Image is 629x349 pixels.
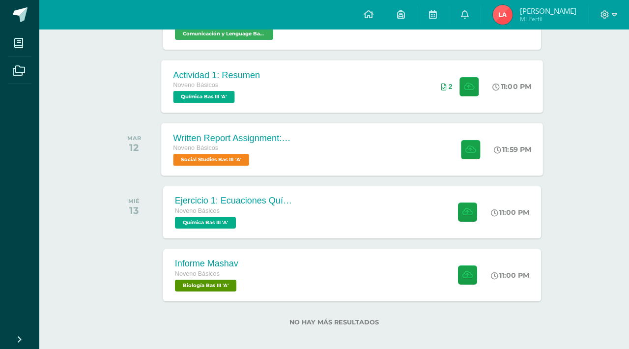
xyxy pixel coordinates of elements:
[491,208,529,217] div: 11:00 PM
[175,207,220,214] span: Noveno Básicos
[175,196,293,206] div: Ejercicio 1: Ecuaciones Químicas
[491,271,529,280] div: 11:00 PM
[173,133,292,143] div: Written Report Assignment: How Innovation Is Helping Guatemala Grow
[175,259,239,269] div: Informe Mashav
[520,15,576,23] span: Mi Perfil
[449,83,453,90] span: 2
[175,28,273,40] span: Comunicación y Lenguage Bas III 'A'
[520,6,576,16] span: [PERSON_NAME]
[128,204,140,216] div: 13
[173,145,218,151] span: Noveno Básicos
[127,135,141,142] div: MAR
[127,142,141,153] div: 12
[173,82,218,88] span: Noveno Básicos
[441,83,453,90] div: Archivos entregados
[173,91,234,103] span: Química Bas III 'A'
[492,82,531,91] div: 11:00 PM
[173,70,260,80] div: Actividad 1: Resumen
[173,154,249,166] span: Social Studies Bas III 'A'
[128,198,140,204] div: MIÉ
[493,5,513,25] img: aa2d8599efcdf9ff49385f999c0f4874.png
[175,270,220,277] span: Noveno Básicos
[175,217,236,229] span: Química Bas III 'A'
[175,280,236,291] span: Biología Bas III 'A'
[494,145,531,154] div: 11:59 PM
[112,319,557,326] label: No hay más resultados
